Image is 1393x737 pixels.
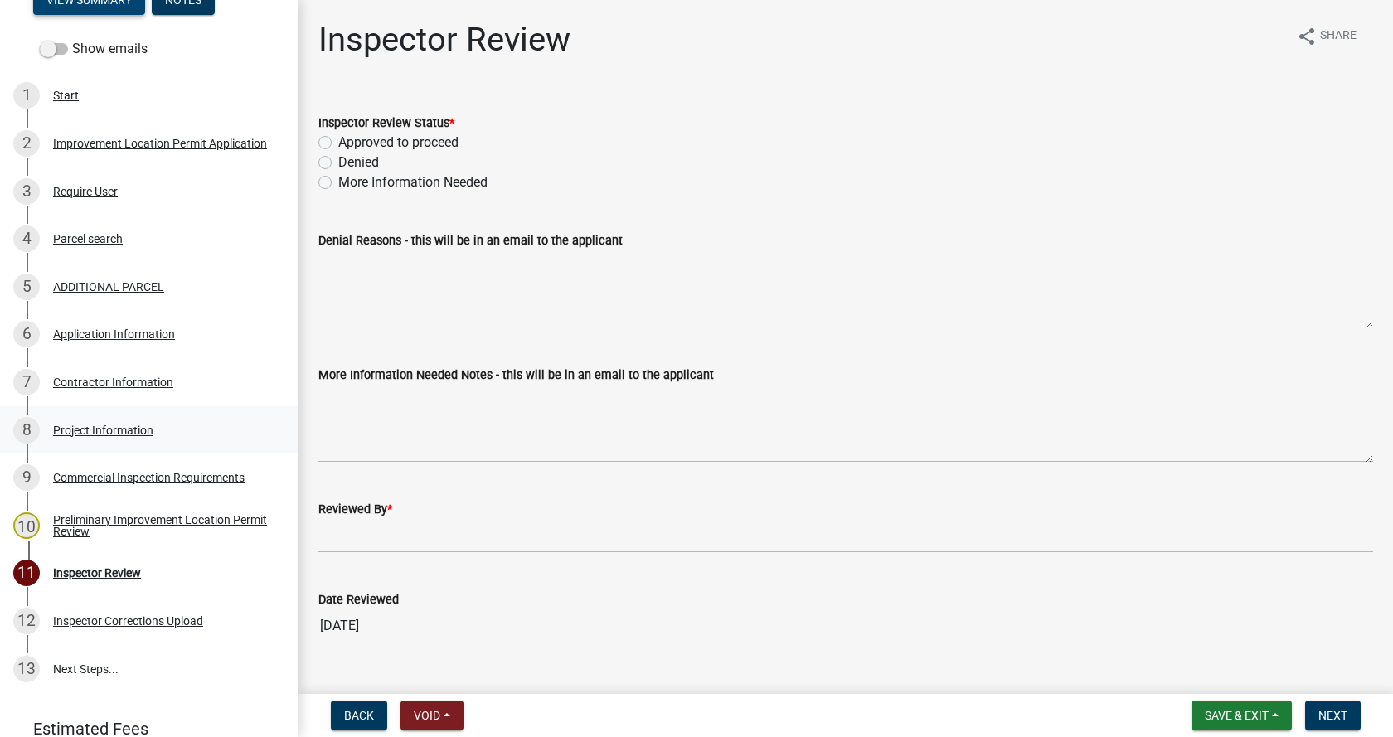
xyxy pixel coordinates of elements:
[1318,709,1347,722] span: Next
[1192,701,1292,730] button: Save & Exit
[13,82,40,109] div: 1
[400,701,464,730] button: Void
[318,370,714,381] label: More Information Needed Notes - this will be in an email to the applicant
[1320,27,1357,46] span: Share
[318,20,570,60] h1: Inspector Review
[13,321,40,347] div: 6
[338,153,379,172] label: Denied
[1205,709,1269,722] span: Save & Exit
[53,514,272,537] div: Preliminary Improvement Location Permit Review
[13,464,40,491] div: 9
[318,118,454,129] label: Inspector Review Status
[40,39,148,59] label: Show emails
[53,424,153,436] div: Project Information
[53,615,203,627] div: Inspector Corrections Upload
[13,656,40,682] div: 13
[344,709,374,722] span: Back
[1284,20,1370,52] button: shareShare
[13,512,40,539] div: 10
[318,504,392,516] label: Reviewed By
[53,90,79,101] div: Start
[13,369,40,395] div: 7
[13,225,40,252] div: 4
[13,178,40,205] div: 3
[331,701,387,730] button: Back
[338,172,488,192] label: More Information Needed
[53,328,175,340] div: Application Information
[338,133,459,153] label: Approved to proceed
[53,138,267,149] div: Improvement Location Permit Application
[13,608,40,634] div: 12
[414,709,440,722] span: Void
[13,417,40,444] div: 8
[53,233,123,245] div: Parcel search
[13,560,40,586] div: 11
[53,281,164,293] div: ADDITIONAL PARCEL
[53,186,118,197] div: Require User
[318,235,623,247] label: Denial Reasons - this will be in an email to the applicant
[1297,27,1317,46] i: share
[13,130,40,157] div: 2
[13,274,40,300] div: 5
[53,376,173,388] div: Contractor Information
[1305,701,1361,730] button: Next
[53,472,245,483] div: Commercial Inspection Requirements
[318,594,399,606] label: Date Reviewed
[53,567,141,579] div: Inspector Review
